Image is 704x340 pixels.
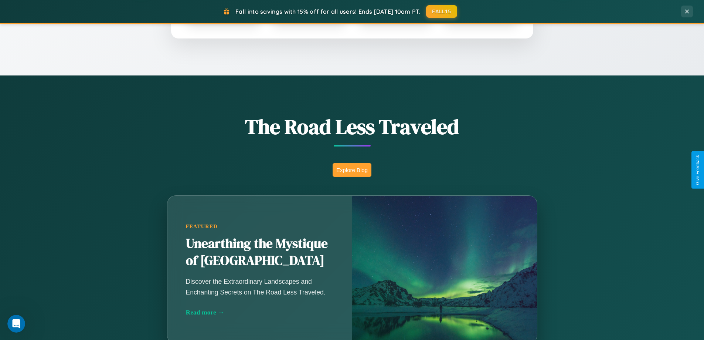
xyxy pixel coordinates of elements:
div: Read more → [186,309,334,316]
iframe: Intercom live chat [7,315,25,333]
h2: Unearthing the Mystique of [GEOGRAPHIC_DATA] [186,235,334,269]
h1: The Road Less Traveled [130,112,574,141]
span: Fall into savings with 15% off for all users! Ends [DATE] 10am PT. [235,8,421,15]
div: Featured [186,223,334,230]
div: Give Feedback [695,155,700,185]
button: Explore Blog [333,163,371,177]
p: Discover the Extraordinary Landscapes and Enchanting Secrets on The Road Less Traveled. [186,276,334,297]
button: FALL15 [426,5,457,18]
